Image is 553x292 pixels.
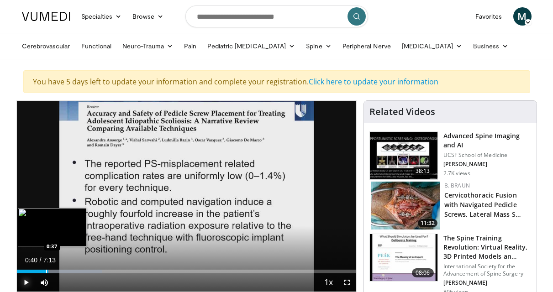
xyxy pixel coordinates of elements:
h3: Advanced Spine Imaging and AI [443,131,531,150]
button: Play [17,273,35,292]
a: Cerebrovascular [16,37,76,55]
span: 11:32 [418,219,437,227]
span: 38:13 [412,167,434,176]
img: 9a5d8e20-224f-41a7-be8c-8fa596e4f60f.150x105_q85_crop-smart_upscale.jpg [370,234,437,282]
a: Peripheral Nerve [337,37,396,55]
a: Functional [76,37,117,55]
a: 38:13 Advanced Spine Imaging and AI UCSF School of Medicine [PERSON_NAME] 2.7K views [369,131,531,180]
img: image.jpeg [18,208,86,246]
a: Cervicothoracic Fusion with Navigated Pedicle Screws, Lateral Mass S… [444,191,521,219]
video-js: Video Player [17,101,356,292]
h4: Related Videos [369,106,435,117]
p: 2.7K views [443,170,470,177]
img: 48a1d132-3602-4e24-8cc1-5313d187402b.jpg.150x105_q85_crop-smart_upscale.jpg [371,182,440,229]
a: Pediatric [MEDICAL_DATA] [202,37,300,55]
input: Search topics, interventions [185,5,368,27]
div: You have 5 days left to update your information and complete your registration. [23,70,530,93]
img: VuMedi Logo [22,12,70,21]
p: [PERSON_NAME] [443,161,531,168]
a: Specialties [76,7,127,26]
a: Business [468,37,514,55]
a: Neuro-Trauma [117,37,179,55]
a: M [513,7,532,26]
a: Pain [179,37,202,55]
span: 7:13 [43,256,56,264]
p: [PERSON_NAME] [443,279,531,287]
a: 11:32 [371,182,440,229]
span: 0:40 [25,256,37,264]
p: International Society for the Advancement of Spine Surgery [443,263,531,277]
a: [MEDICAL_DATA] [396,37,468,55]
div: Progress Bar [17,270,356,273]
span: / [40,256,42,264]
button: Fullscreen [338,273,356,292]
img: 6b20b019-4137-448d-985c-834860bb6a08.150x105_q85_crop-smart_upscale.jpg [370,132,437,179]
a: B. Braun [444,182,470,189]
p: UCSF School of Medicine [443,151,531,159]
a: Browse [127,7,169,26]
button: Playback Rate [320,273,338,292]
a: Favorites [470,7,508,26]
span: 08:06 [412,268,434,277]
h3: The Spine Training Revolution: Virtual Reality, 3D Printed Models an… [443,234,531,261]
a: Spine [300,37,337,55]
button: Mute [35,273,53,292]
a: Click here to update your information [309,77,438,87]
